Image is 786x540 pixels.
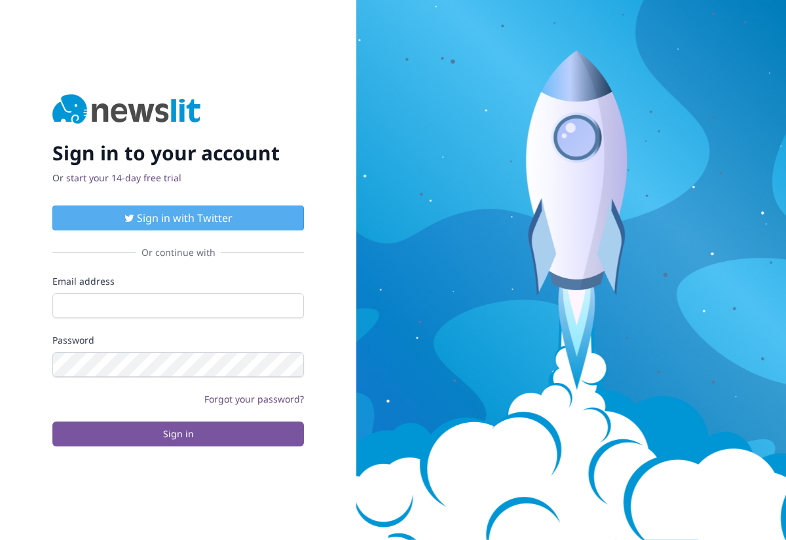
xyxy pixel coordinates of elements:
[136,246,221,259] span: Or continue with
[204,393,304,405] a: Forgot your password?
[52,334,304,347] label: Password
[52,206,304,230] button: Sign in with Twitter
[52,171,304,185] p: Or
[52,422,304,446] button: Sign in
[52,141,304,165] h2: Sign in to your account
[52,275,304,288] label: Email address
[66,171,181,184] a: start your 14-day free trial
[52,94,201,126] img: Newslit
